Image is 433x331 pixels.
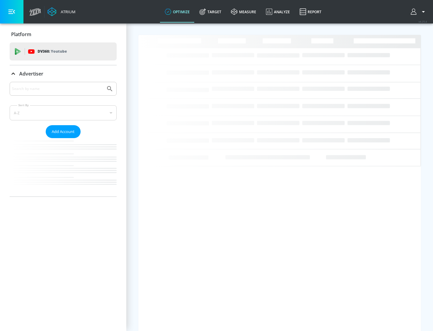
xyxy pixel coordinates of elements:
a: Report [295,1,326,23]
label: Sort By [17,103,30,107]
a: measure [226,1,261,23]
div: Advertiser [10,65,117,82]
button: Add Account [46,125,81,138]
nav: list of Advertiser [10,138,117,196]
span: v 4.25.4 [419,20,427,23]
div: DV360: Youtube [10,42,117,60]
a: Target [195,1,226,23]
a: Analyze [261,1,295,23]
span: Add Account [52,128,75,135]
div: Advertiser [10,82,117,196]
div: A-Z [10,105,117,120]
p: Platform [11,31,31,38]
p: DV360: [38,48,67,55]
div: Platform [10,26,117,43]
a: optimize [160,1,195,23]
p: Advertiser [19,70,43,77]
a: Atrium [48,7,75,16]
input: Search by name [12,85,103,93]
p: Youtube [51,48,67,54]
div: Atrium [58,9,75,14]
